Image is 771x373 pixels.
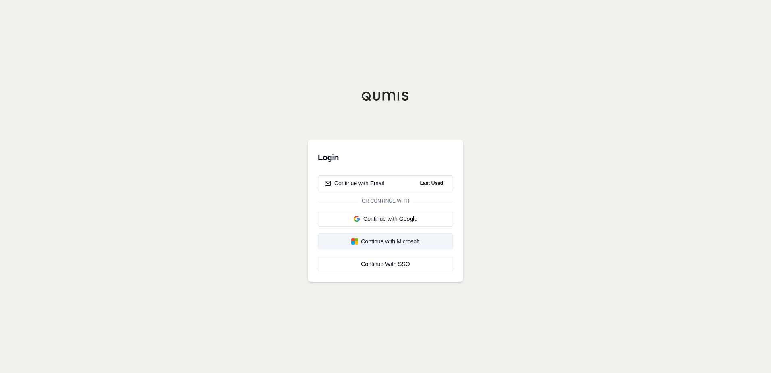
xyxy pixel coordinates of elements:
div: Continue with Microsoft [325,237,446,245]
span: Last Used [417,178,446,188]
div: Continue with Email [325,179,384,187]
span: Or continue with [358,198,413,204]
button: Continue with EmailLast Used [318,175,453,191]
img: Qumis [361,91,410,101]
button: Continue with Microsoft [318,233,453,249]
button: Continue with Google [318,211,453,227]
a: Continue With SSO [318,256,453,272]
div: Continue With SSO [325,260,446,268]
div: Continue with Google [325,215,446,223]
h3: Login [318,149,453,166]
